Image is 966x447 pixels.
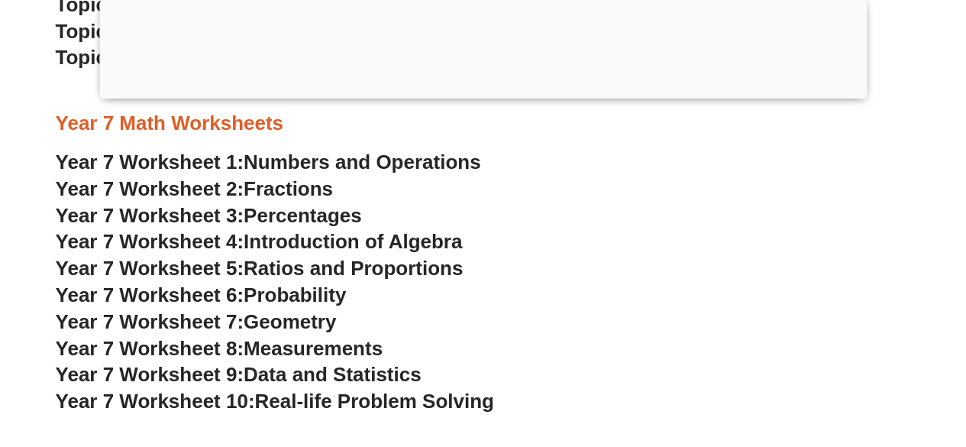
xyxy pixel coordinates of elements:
[56,151,244,173] span: Year 7 Worksheet 1:
[56,230,244,253] span: Year 7 Worksheet 4:
[56,390,255,413] span: Year 7 Worksheet 10:
[56,337,244,360] span: Year 7 Worksheet 8:
[56,363,244,386] span: Year 7 Worksheet 9:
[244,283,346,306] span: Probability
[56,283,244,306] span: Year 7 Worksheet 6:
[56,310,337,333] a: Year 7 Worksheet 7:Geometry
[244,363,422,386] span: Data and Statistics
[56,283,347,306] a: Year 7 Worksheet 6:Probability
[56,46,357,69] a: Topic 16:Working with Numbers
[56,20,141,43] span: Topic 15:
[56,111,911,137] h3: Year 7 Math Worksheets
[56,310,244,333] span: Year 7 Worksheet 7:
[56,46,141,69] span: Topic 16:
[56,257,464,280] a: Year 7 Worksheet 5:Ratios and Proportions
[244,151,480,173] span: Numbers and Operations
[56,257,244,280] span: Year 7 Worksheet 5:
[712,274,966,447] iframe: Chat Widget
[56,363,422,386] a: Year 7 Worksheet 9:Data and Statistics
[244,337,383,360] span: Measurements
[56,230,463,253] a: Year 7 Worksheet 4:Introduction of Algebra
[254,390,493,413] span: Real-life Problem Solving
[56,204,244,227] span: Year 7 Worksheet 3:
[56,337,383,360] a: Year 7 Worksheet 8:Measurements
[244,177,333,200] span: Fractions
[56,390,494,413] a: Year 7 Worksheet 10:Real-life Problem Solving
[56,177,244,200] span: Year 7 Worksheet 2:
[244,310,336,333] span: Geometry
[56,20,325,43] a: Topic 15:Factors & Multiples
[56,151,481,173] a: Year 7 Worksheet 1:Numbers and Operations
[56,177,333,200] a: Year 7 Worksheet 2:Fractions
[244,230,462,253] span: Introduction of Algebra
[56,204,362,227] a: Year 7 Worksheet 3:Percentages
[244,204,362,227] span: Percentages
[244,257,463,280] span: Ratios and Proportions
